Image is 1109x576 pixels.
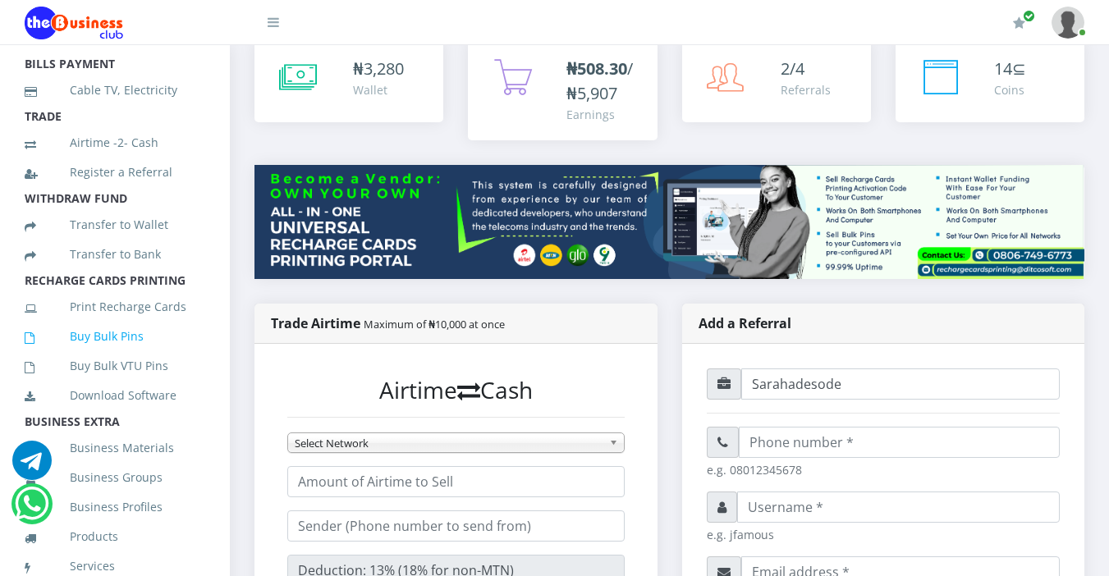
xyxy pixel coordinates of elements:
a: Chat for support [12,453,52,480]
div: ₦ [353,57,404,81]
a: Chat for support [15,496,48,523]
a: Buy Bulk VTU Pins [25,347,205,385]
div: Referrals [781,81,831,98]
div: ⊆ [994,57,1026,81]
span: 2/4 [781,57,804,80]
div: Coins [994,81,1026,98]
small: e.g. 08012345678 [707,461,1061,478]
a: Transfer to Wallet [25,206,205,244]
a: Cable TV, Electricity [25,71,205,109]
a: Business Profiles [25,488,205,526]
input: Sender (Phone number to send from) [287,510,625,542]
a: Print Recharge Cards [25,288,205,326]
a: Download Software [25,377,205,414]
small: Maximum of ₦10,000 at once [364,317,505,331]
span: 14 [994,57,1012,80]
img: User [1052,7,1084,39]
small: e.g. jfamous [707,526,1061,543]
strong: Trade Airtime [271,314,360,332]
b: ₦508.30 [566,57,627,80]
input: Amount of Airtime to Sell [287,466,625,497]
div: Earnings [566,106,640,123]
a: Business Groups [25,459,205,496]
a: Buy Bulk Pins [25,318,205,355]
span: 3,280 [364,57,404,80]
img: multitenant_rcp.png [254,165,1084,279]
h3: Airtime Cash [287,377,625,405]
span: /₦5,907 [566,57,633,104]
a: Business Materials [25,429,205,467]
div: Wallet [353,81,404,98]
strong: Add a Referral [699,314,791,332]
input: Phone number * [739,427,1061,458]
span: Renew/Upgrade Subscription [1023,10,1035,22]
a: ₦508.30/₦5,907 Earnings [468,40,657,140]
a: Transfer to Bank [25,235,205,273]
a: Register a Referral [25,153,205,191]
span: Select Network [295,433,603,453]
a: Products [25,518,205,555]
a: ₦3,280 Wallet [254,40,443,122]
input: Username * [737,491,1061,523]
input: Referral ID (username) [741,368,1061,400]
img: Logo [25,7,123,39]
a: Airtime -2- Cash [25,124,205,162]
a: 2/4 Referrals [682,40,871,122]
i: Renew/Upgrade Subscription [1013,16,1025,30]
